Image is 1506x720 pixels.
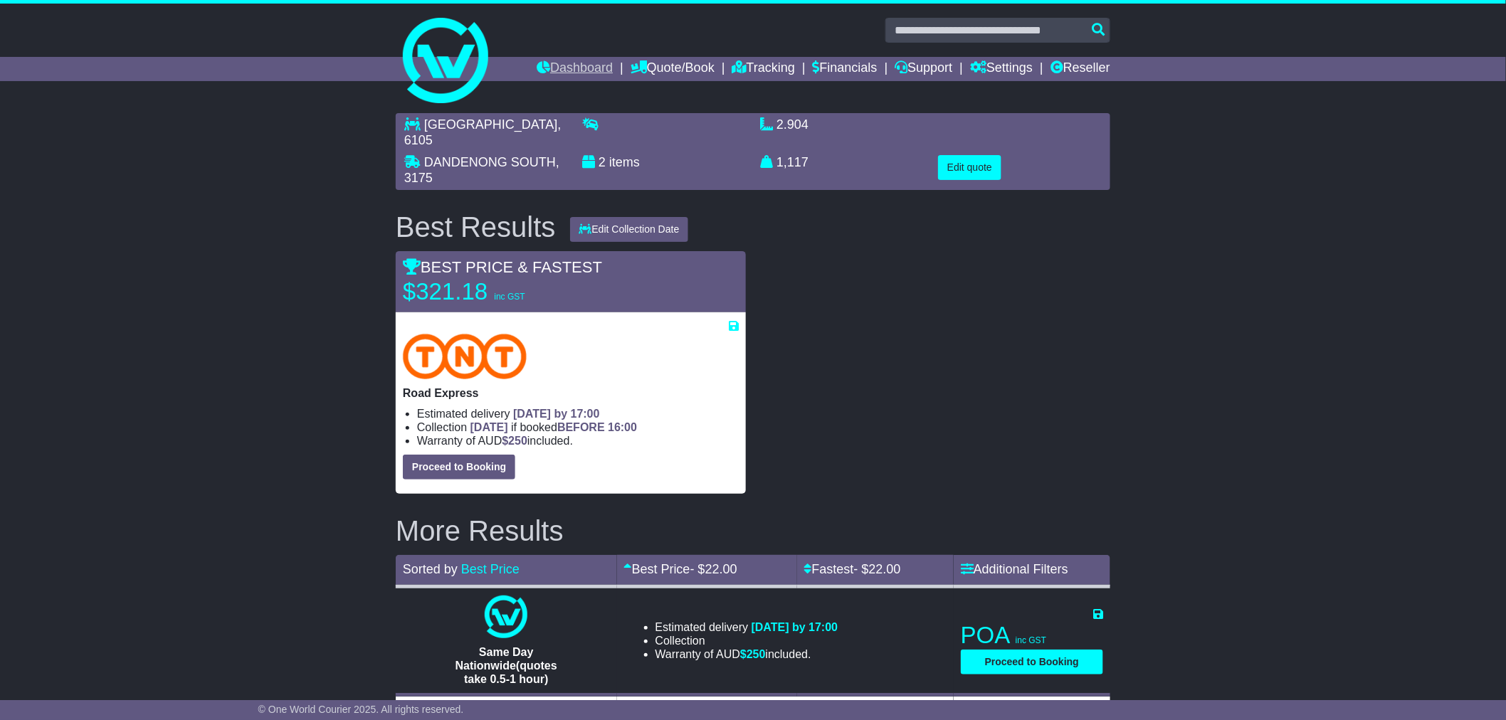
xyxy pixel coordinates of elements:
a: Settings [970,57,1033,81]
span: BEST PRICE & FASTEST [403,258,602,276]
span: 16:00 [608,421,637,433]
a: Additional Filters [961,562,1068,576]
span: , 3175 [404,155,559,185]
span: - $ [690,562,737,576]
li: Warranty of AUD included. [655,647,838,661]
div: Best Results [389,211,563,243]
li: Estimated delivery [417,407,739,420]
span: [DATE] by 17:00 [513,408,600,420]
a: Reseller [1050,57,1110,81]
span: DANDENONG SOUTH [424,155,556,169]
img: One World Courier: Same Day Nationwide(quotes take 0.5-1 hour) [485,595,527,638]
a: Support [895,57,952,81]
a: Financials [813,57,878,81]
span: Same Day Nationwide(quotes take 0.5-1 hour) [456,646,557,685]
span: [GEOGRAPHIC_DATA] [424,117,557,132]
img: TNT Domestic: Road Express [403,334,527,379]
span: items [609,155,640,169]
span: $ [740,648,766,660]
span: 2 [599,155,606,169]
span: 250 [747,648,766,660]
span: 2.904 [776,117,809,132]
span: inc GST [1016,635,1046,645]
li: Collection [655,634,838,647]
a: Dashboard [537,57,613,81]
button: Edit quote [938,155,1001,180]
a: Best Price [461,562,520,576]
p: Road Express [403,386,739,400]
span: , 6105 [404,117,561,147]
span: inc GST [494,292,525,302]
span: 250 [508,435,527,447]
li: Warranty of AUD included. [417,434,739,448]
span: 22.00 [869,562,901,576]
span: © One World Courier 2025. All rights reserved. [258,704,464,715]
p: POA [961,621,1103,650]
span: [DATE] [470,421,508,433]
span: - $ [854,562,901,576]
span: Sorted by [403,562,458,576]
a: Tracking [732,57,795,81]
button: Proceed to Booking [961,650,1103,674]
span: BEFORE [557,421,605,433]
span: $ [502,435,527,447]
button: Proceed to Booking [403,455,515,480]
a: Quote/Book [631,57,715,81]
a: Fastest- $22.00 [804,562,901,576]
span: if booked [470,421,637,433]
span: 1,117 [776,155,809,169]
a: Best Price- $22.00 [624,562,737,576]
h2: More Results [396,515,1110,546]
p: $321.18 [403,277,581,306]
li: Collection [417,420,739,434]
button: Edit Collection Date [570,217,689,242]
li: Estimated delivery [655,620,838,634]
span: 22.00 [705,562,737,576]
span: [DATE] by 17:00 [752,621,838,633]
